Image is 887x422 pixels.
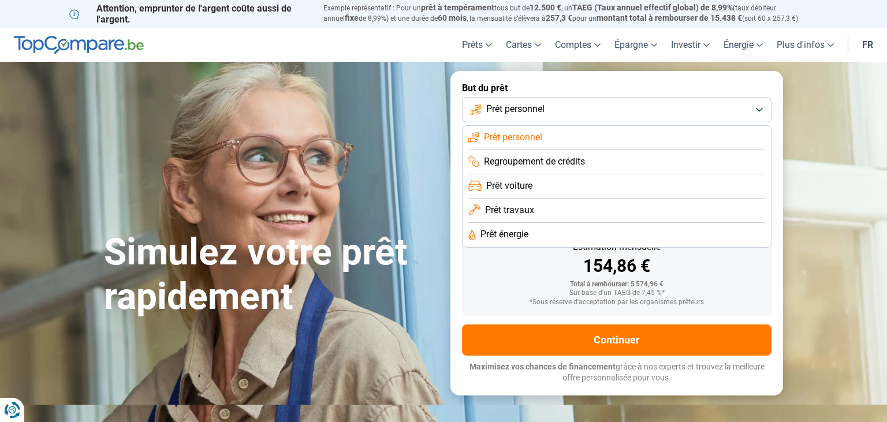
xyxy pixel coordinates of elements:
span: 60 mois [438,13,467,23]
a: Investir [664,28,717,62]
span: 12.500 € [530,3,561,12]
img: TopCompare [14,36,144,54]
span: Regroupement de crédits [484,155,585,168]
div: Estimation mensuelle [471,242,762,252]
div: Sur base d'un TAEG de 7,45 %* [471,289,762,297]
span: montant total à rembourser de 15.438 € [597,13,742,23]
span: fixe [345,13,359,23]
span: Prêt personnel [486,103,545,115]
a: fr [855,28,880,62]
p: Attention, emprunter de l'argent coûte aussi de l'argent. [69,3,310,25]
button: Continuer [462,324,772,356]
div: 154,86 € [471,257,762,275]
p: grâce à nos experts et trouvez la meilleure offre personnalisée pour vous. [462,361,772,384]
label: But du prêt [462,83,772,94]
span: prêt à tempérament [421,3,494,12]
span: 257,3 € [546,13,572,23]
a: Prêts [455,28,499,62]
a: Plus d'infos [770,28,841,62]
span: TAEG (Taux annuel effectif global) de 8,99% [572,3,733,12]
h1: Simulez votre prêt rapidement [104,230,437,319]
a: Cartes [499,28,548,62]
div: *Sous réserve d'acceptation par les organismes prêteurs [471,298,762,307]
a: Comptes [548,28,608,62]
div: Total à rembourser: 5 574,96 € [471,281,762,289]
span: Prêt travaux [485,204,534,216]
span: Prêt voiture [486,180,532,192]
a: Épargne [608,28,664,62]
button: Prêt personnel [462,97,772,122]
span: Prêt énergie [480,228,528,241]
span: Prêt personnel [484,131,542,144]
p: Exemple représentatif : Pour un tous but de , un (taux débiteur annuel de 8,99%) et une durée de ... [323,3,818,24]
a: Énergie [717,28,770,62]
span: Maximisez vos chances de financement [469,362,616,371]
